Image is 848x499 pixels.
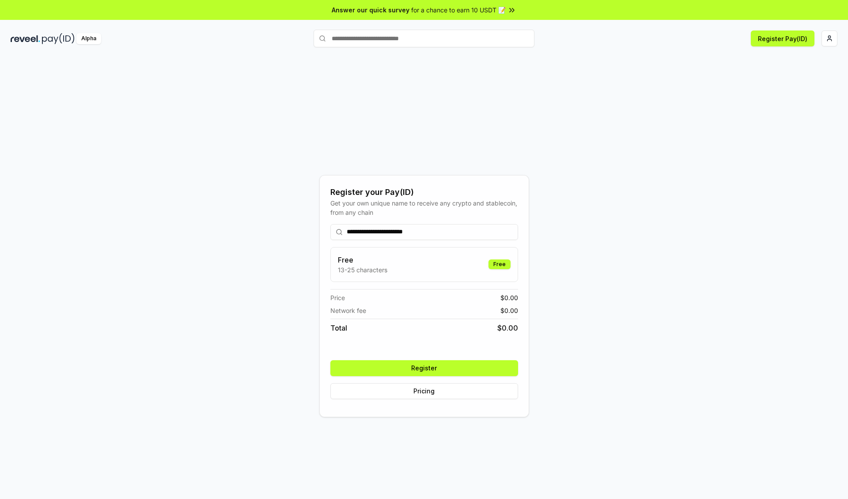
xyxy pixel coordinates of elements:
[42,33,75,44] img: pay_id
[76,33,101,44] div: Alpha
[338,265,387,274] p: 13-25 characters
[338,255,387,265] h3: Free
[330,293,345,302] span: Price
[488,259,511,269] div: Free
[330,360,518,376] button: Register
[497,323,518,333] span: $ 0.00
[330,306,366,315] span: Network fee
[332,5,409,15] span: Answer our quick survey
[11,33,40,44] img: reveel_dark
[500,293,518,302] span: $ 0.00
[330,323,347,333] span: Total
[751,30,814,46] button: Register Pay(ID)
[411,5,506,15] span: for a chance to earn 10 USDT 📝
[330,186,518,198] div: Register your Pay(ID)
[330,383,518,399] button: Pricing
[330,198,518,217] div: Get your own unique name to receive any crypto and stablecoin, from any chain
[500,306,518,315] span: $ 0.00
